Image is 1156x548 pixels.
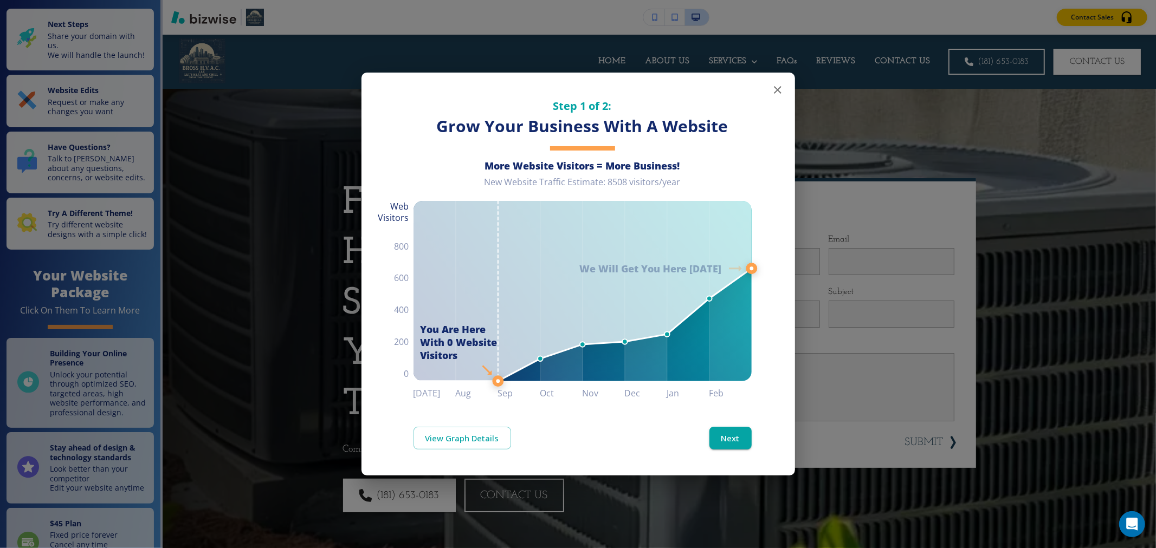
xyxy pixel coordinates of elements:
[583,386,625,401] h6: Nov
[709,386,752,401] h6: Feb
[414,386,456,401] h6: [DATE]
[498,386,540,401] h6: Sep
[414,177,752,197] div: New Website Traffic Estimate: 8508 visitors/year
[540,386,583,401] h6: Oct
[456,386,498,401] h6: Aug
[667,386,709,401] h6: Jan
[625,386,667,401] h6: Dec
[414,99,752,113] h5: Step 1 of 2:
[1119,511,1145,537] div: Open Intercom Messenger
[709,427,752,449] button: Next
[414,115,752,138] h3: Grow Your Business With A Website
[414,427,511,449] a: View Graph Details
[414,159,752,172] h6: More Website Visitors = More Business!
